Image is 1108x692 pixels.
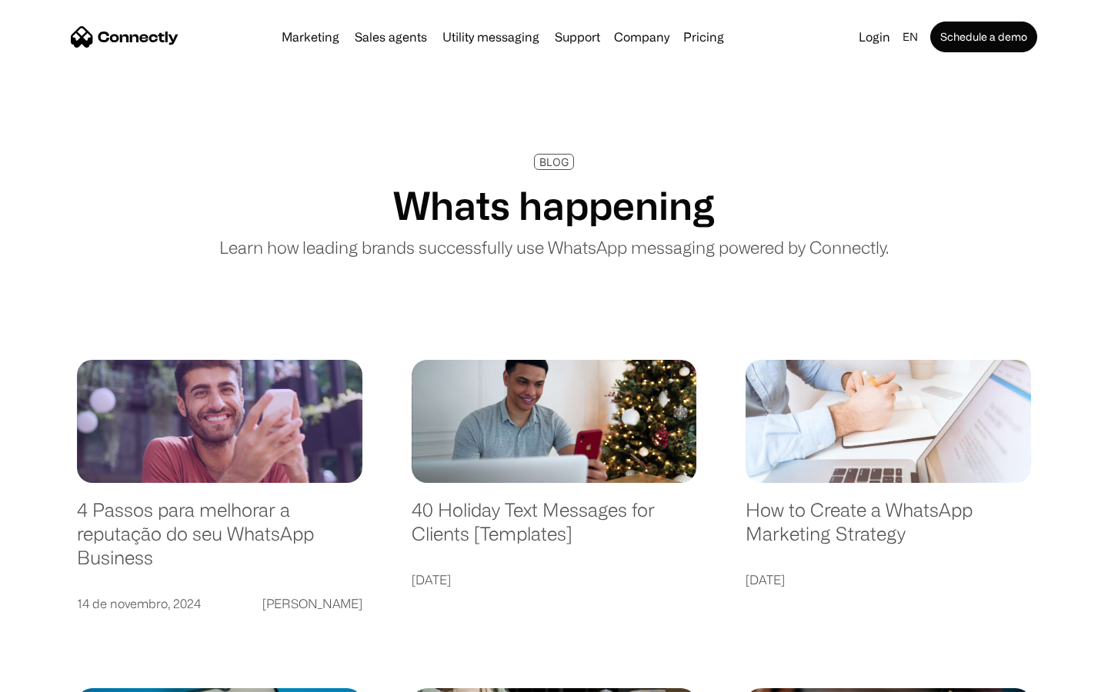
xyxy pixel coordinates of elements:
a: Login [853,26,896,48]
a: 40 Holiday Text Messages for Clients [Templates] [412,498,697,561]
a: Marketing [275,31,345,43]
div: [PERSON_NAME] [262,593,362,614]
div: 14 de novembro, 2024 [77,593,201,614]
aside: Language selected: English [15,665,92,687]
a: Sales agents [349,31,433,43]
p: Learn how leading brands successfully use WhatsApp messaging powered by Connectly. [219,235,889,260]
div: [DATE] [746,569,785,591]
a: Utility messaging [436,31,546,43]
ul: Language list [31,665,92,687]
a: Pricing [677,31,730,43]
a: How to Create a WhatsApp Marketing Strategy [746,498,1031,561]
div: Company [614,26,669,48]
div: [DATE] [412,569,451,591]
a: Schedule a demo [930,22,1037,52]
a: Support [549,31,606,43]
h1: Whats happening [393,182,715,228]
div: BLOG [539,156,569,168]
div: en [903,26,918,48]
a: 4 Passos para melhorar a reputação do seu WhatsApp Business [77,498,362,584]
